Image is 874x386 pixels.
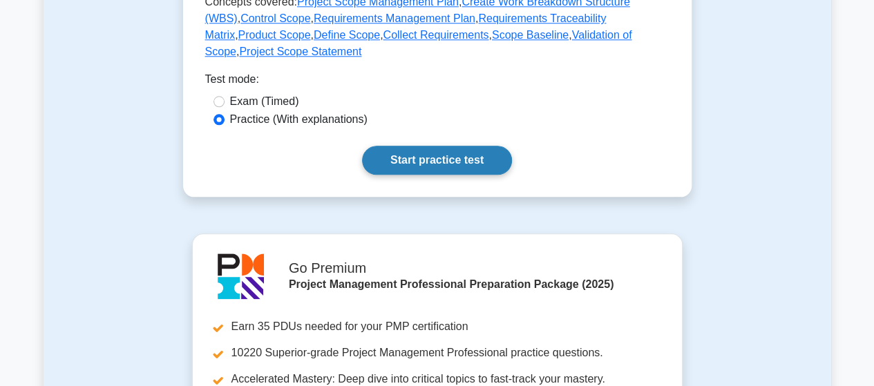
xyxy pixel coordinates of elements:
[239,46,361,57] a: Project Scope Statement
[238,29,311,41] a: Product Scope
[230,93,299,110] label: Exam (Timed)
[240,12,310,24] a: Control Scope
[314,12,475,24] a: Requirements Management Plan
[205,29,632,57] a: Validation of Scope
[383,29,488,41] a: Collect Requirements
[230,111,368,128] label: Practice (With explanations)
[492,29,569,41] a: Scope Baseline
[314,29,380,41] a: Define Scope
[205,71,669,93] div: Test mode:
[362,146,512,175] a: Start practice test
